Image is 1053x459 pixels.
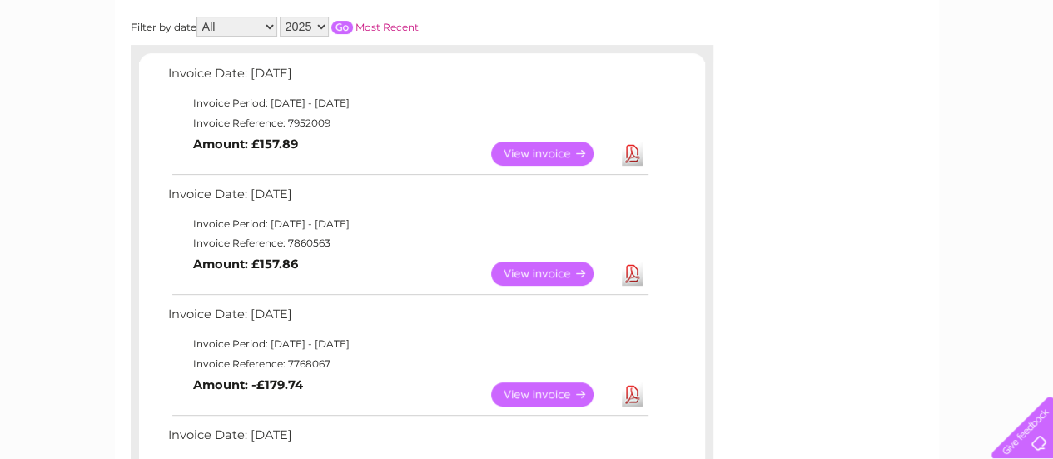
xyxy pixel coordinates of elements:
[164,62,651,93] td: Invoice Date: [DATE]
[760,71,792,83] a: Water
[164,93,651,113] td: Invoice Period: [DATE] - [DATE]
[164,424,651,455] td: Invoice Date: [DATE]
[193,137,298,152] b: Amount: £157.89
[942,71,983,83] a: Contact
[998,71,1037,83] a: Log out
[739,8,854,29] a: 0333 014 3131
[848,71,898,83] a: Telecoms
[164,113,651,133] td: Invoice Reference: 7952009
[491,142,613,166] a: View
[131,17,568,37] div: Filter by date
[164,354,651,374] td: Invoice Reference: 7768067
[908,71,932,83] a: Blog
[622,262,643,286] a: Download
[164,214,651,234] td: Invoice Period: [DATE] - [DATE]
[491,262,613,286] a: View
[164,183,651,214] td: Invoice Date: [DATE]
[193,257,298,272] b: Amount: £157.86
[193,377,303,392] b: Amount: -£179.74
[134,9,921,81] div: Clear Business is a trading name of Verastar Limited (registered in [GEOGRAPHIC_DATA] No. 3667643...
[622,382,643,407] a: Download
[164,334,651,354] td: Invoice Period: [DATE] - [DATE]
[355,21,419,33] a: Most Recent
[164,233,651,253] td: Invoice Reference: 7860563
[802,71,838,83] a: Energy
[622,142,643,166] a: Download
[37,43,122,94] img: logo.png
[164,303,651,334] td: Invoice Date: [DATE]
[491,382,613,407] a: View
